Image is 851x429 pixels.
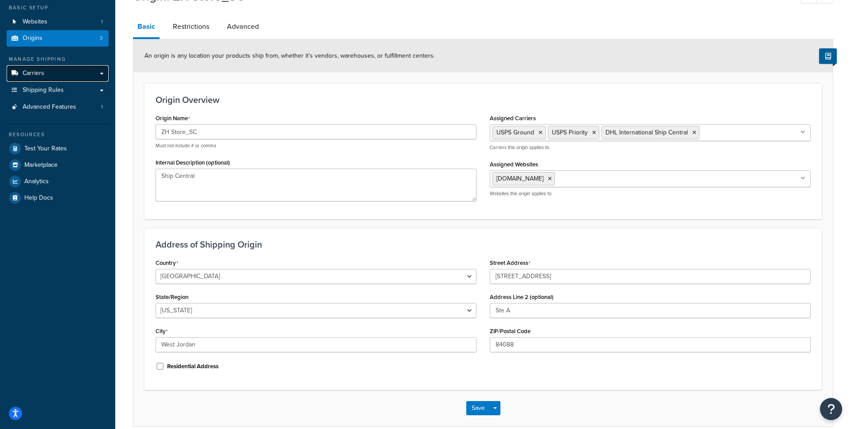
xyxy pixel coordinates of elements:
a: Carriers [7,65,109,82]
a: Help Docs [7,190,109,206]
div: Resources [7,131,109,138]
a: Advanced Features1 [7,99,109,115]
p: Must not include # or comma [156,142,476,149]
label: Country [156,260,178,267]
li: Websites [7,14,109,30]
label: Origin Name [156,115,190,122]
span: 1 [101,18,103,26]
button: Open Resource Center [820,398,842,420]
div: Manage Shipping [7,55,109,63]
h3: Address of Shipping Origin [156,240,811,249]
span: [DOMAIN_NAME] [496,174,543,183]
span: Carriers [23,70,44,77]
li: Advanced Features [7,99,109,115]
h3: Origin Overview [156,95,811,105]
span: Advanced Features [23,103,76,111]
a: Websites1 [7,14,109,30]
button: Show Help Docs [819,48,837,64]
a: Advanced [223,16,263,37]
label: ZIP/Postal Code [490,328,531,335]
span: An origin is any location your products ship from, whether it’s vendors, warehouses, or fulfillme... [144,51,435,60]
a: Basic [133,16,160,39]
label: Residential Address [167,362,219,370]
textarea: Ship Central [156,169,476,201]
span: Websites [23,18,47,26]
label: Internal Description (optional) [156,159,230,166]
span: 3 [100,35,103,42]
span: Origins [23,35,43,42]
a: Test Your Rates [7,141,109,157]
label: Street Address [490,260,531,267]
label: Assigned Carriers [490,115,536,122]
span: USPS Priority [552,128,588,137]
span: Test Your Rates [24,145,67,153]
a: Analytics [7,173,109,189]
label: State/Region [156,294,188,300]
a: Restrictions [168,16,214,37]
p: Carriers this origin applies to [490,144,811,151]
label: Address Line 2 (optional) [490,294,554,300]
span: Marketplace [24,161,58,169]
span: Help Docs [24,194,53,202]
a: Origins3 [7,30,109,47]
span: Analytics [24,178,49,185]
span: 1 [101,103,103,111]
button: Save [466,401,490,415]
a: Shipping Rules [7,82,109,98]
span: USPS Ground [496,128,534,137]
li: Origins [7,30,109,47]
label: Assigned Websites [490,161,538,168]
span: DHL International Ship Central [605,128,688,137]
span: Shipping Rules [23,87,64,94]
label: City [156,328,168,335]
a: Marketplace [7,157,109,173]
p: Websites this origin applies to [490,190,811,197]
div: Basic Setup [7,4,109,12]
